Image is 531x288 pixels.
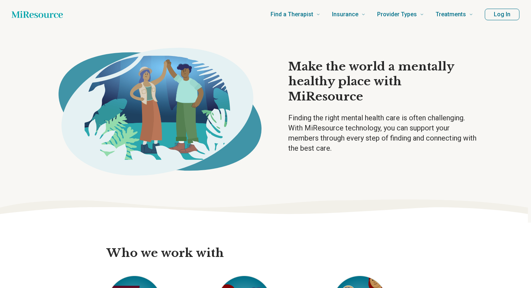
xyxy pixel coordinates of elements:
span: Treatments [436,9,466,20]
p: Finding the right mental health care is often challenging. With MiResource technology, you can su... [288,113,479,153]
h1: Make the world a mentally healthy place with MiResource [288,59,479,104]
h2: Who we work with [101,246,430,261]
button: Log In [485,9,519,20]
span: Provider Types [377,9,417,20]
a: Home page [12,7,63,22]
span: Insurance [332,9,358,20]
span: Find a Therapist [271,9,313,20]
